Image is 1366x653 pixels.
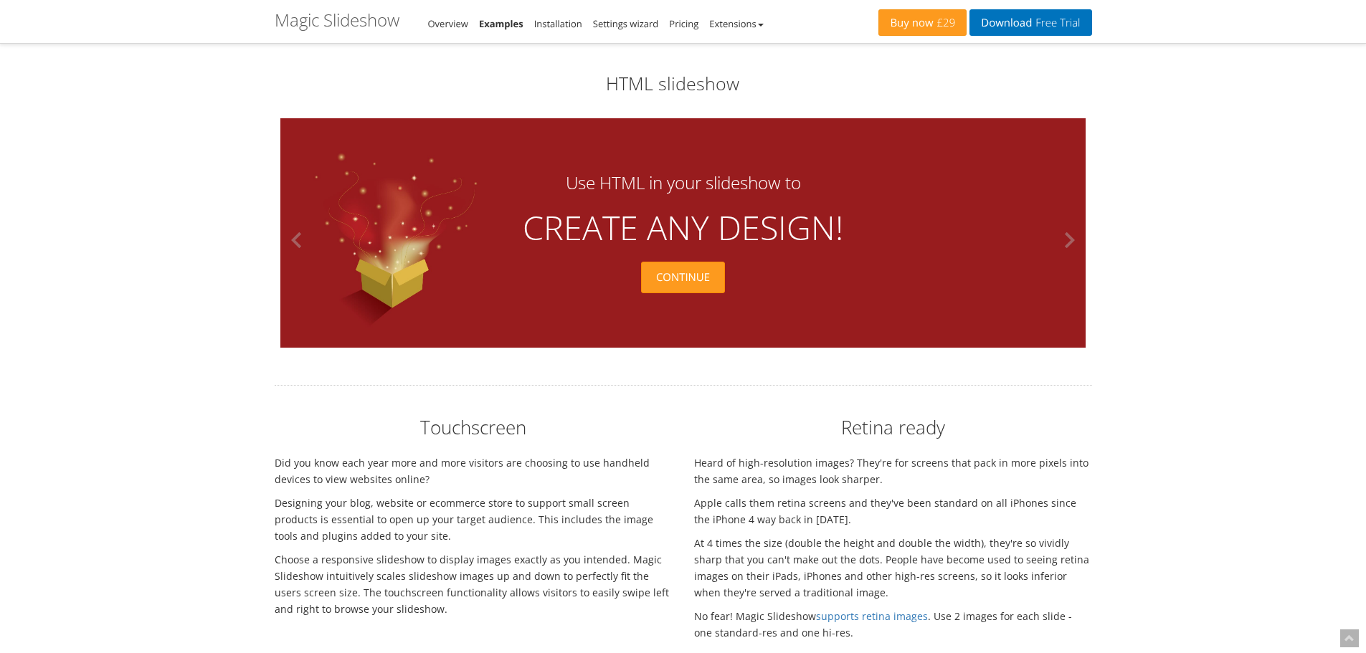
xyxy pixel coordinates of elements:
[694,454,1092,487] p: Heard of high-resolution images? They're for screens that pack in more pixels into the same area,...
[275,414,673,440] h2: Touchscreen
[1032,17,1080,29] span: Free Trial
[669,17,698,30] a: Pricing
[275,11,399,29] h1: Magic Slideshow
[264,71,1081,96] h2: HTML slideshow
[296,208,1069,247] b: create any design!
[709,17,763,30] a: Extensions
[934,17,956,29] span: £29
[694,414,1092,440] h2: Retina ready
[878,9,967,36] a: Buy now£29
[641,262,725,294] div: Continue
[479,17,523,30] a: Examples
[969,9,1091,36] a: DownloadFree Trial
[816,609,928,623] a: supports retina images
[275,495,673,544] p: Designing your blog, website or ecommerce store to support small screen products is essential to ...
[534,17,582,30] a: Installation
[296,173,1069,194] b: Use HTML in your slideshow to
[694,495,1092,528] p: Apple calls them retina screens and they've been standard on all iPhones since the iPhone 4 way b...
[275,551,673,617] p: Choose a responsive slideshow to display images exactly as you intended. Magic Slideshow intuitiv...
[694,535,1092,601] p: At 4 times the size (double the height and double the width), they're so vividly sharp that you c...
[275,454,673,487] p: Did you know each year more and more visitors are choosing to use handheld devices to view websit...
[694,608,1092,641] p: No fear! Magic Slideshow . Use 2 images for each slide - one standard-res and one hi-res.
[593,17,659,30] a: Settings wizard
[428,17,468,30] a: Overview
